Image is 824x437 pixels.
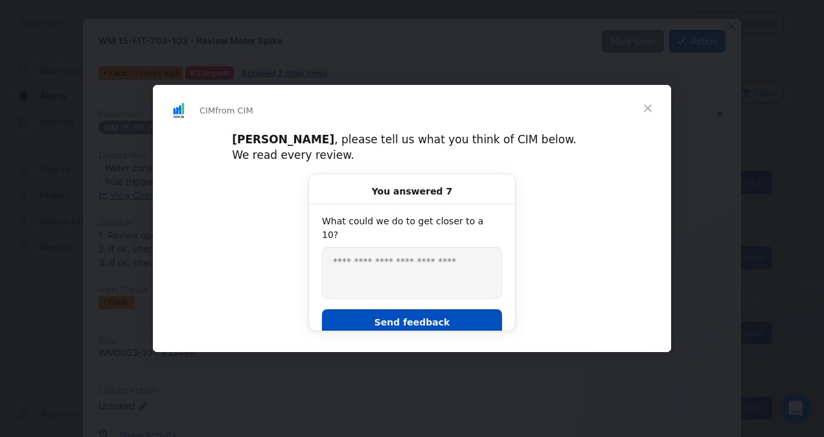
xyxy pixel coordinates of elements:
[322,247,502,299] textarea: What could we do to get closer to a 10?
[232,133,334,146] b: [PERSON_NAME]
[215,106,253,115] span: from CIM
[322,215,502,242] label: What could we do to get closer to a 10?
[232,132,592,163] div: , please tell us what you think of CIM below. We read every review.
[624,85,671,132] span: Close
[200,106,215,115] span: CIM
[322,309,502,335] button: Send feedback
[168,100,189,121] img: Profile image for CIM
[372,186,453,196] b: You answered 7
